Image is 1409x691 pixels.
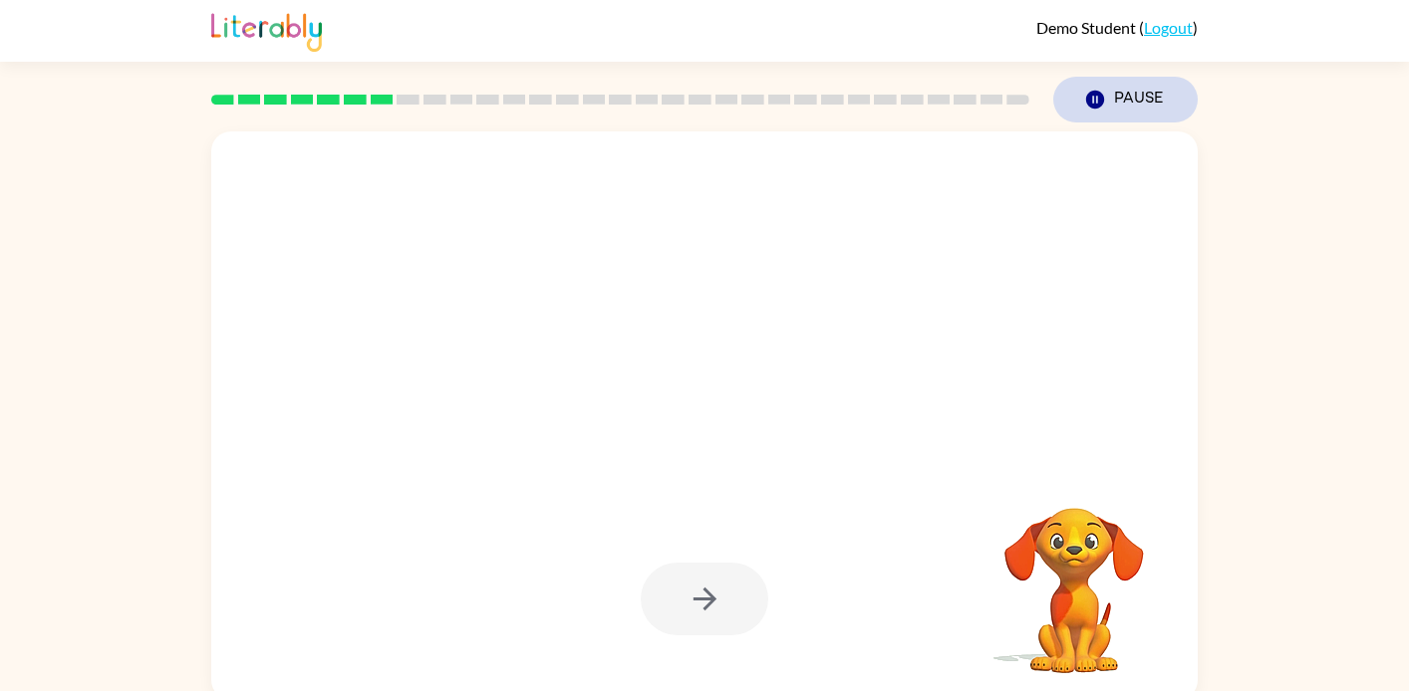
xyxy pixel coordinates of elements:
[1036,18,1139,37] span: Demo Student
[1036,18,1198,37] div: ( )
[1053,77,1198,122] button: Pause
[211,8,322,52] img: Literably
[975,477,1174,676] video: Your browser must support playing .mp4 files to use Literably. Please try using another browser.
[1144,18,1193,37] a: Logout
